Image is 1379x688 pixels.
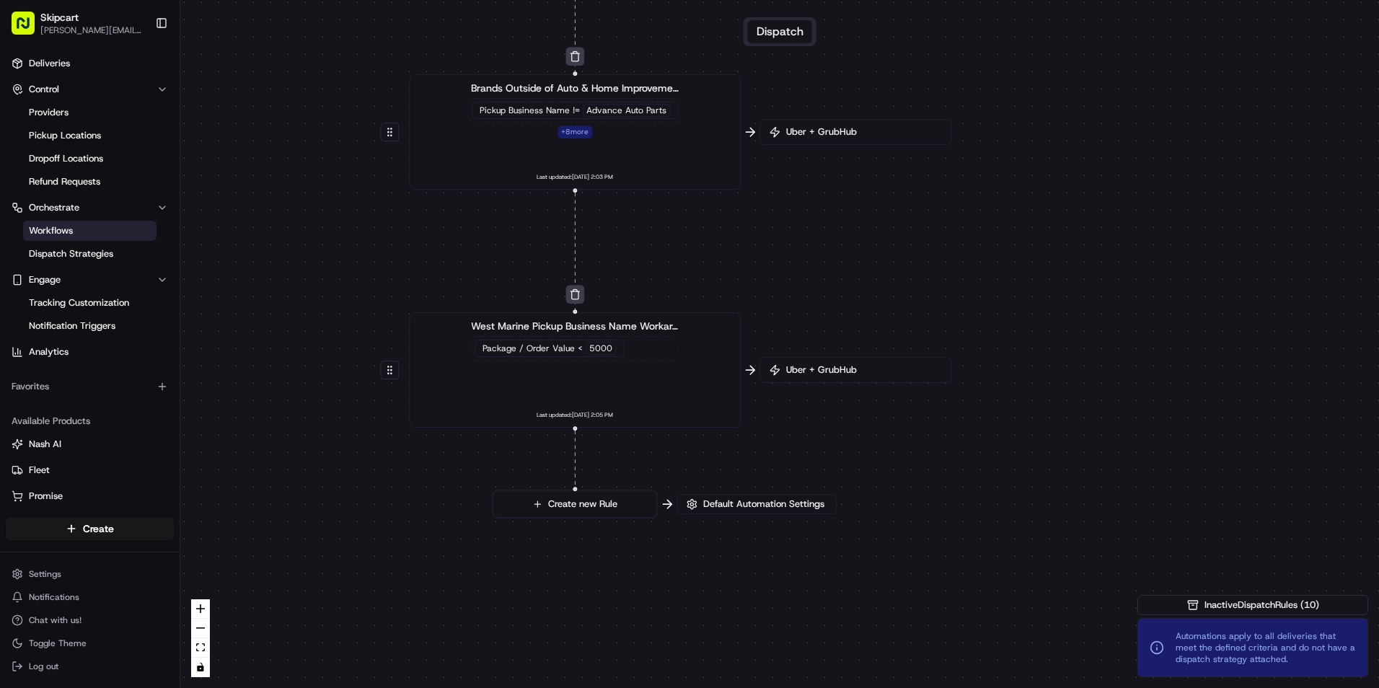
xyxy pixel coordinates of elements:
[12,490,168,503] a: Promise
[40,10,79,25] button: Skipcart
[23,221,157,241] a: Workflows
[29,175,100,188] span: Refund Requests
[6,433,174,456] button: Nash AI
[23,172,157,192] a: Refund Requests
[29,296,129,309] span: Tracking Customization
[23,149,157,169] a: Dropoff Locations
[29,129,101,142] span: Pickup Locations
[537,410,613,421] span: Last updated: [DATE] 2:05 PM
[29,464,50,477] span: Fleet
[23,102,157,123] a: Providers
[191,599,210,619] button: zoom in
[29,490,63,503] span: Promise
[6,375,174,398] div: Favorites
[29,152,103,165] span: Dropoff Locations
[677,494,837,514] button: Default Automation Settings
[29,224,73,237] span: Workflows
[6,78,174,101] button: Control
[29,614,81,626] span: Chat with us!
[29,106,69,119] span: Providers
[1204,599,1319,612] span: Inactive Dispatch Rules ( 10 )
[6,564,174,584] button: Settings
[29,57,70,70] span: Deliveries
[6,6,149,40] button: Skipcart[PERSON_NAME][EMAIL_ADDRESS][PERSON_NAME][DOMAIN_NAME]
[40,25,144,36] button: [PERSON_NAME][EMAIL_ADDRESS][PERSON_NAME][DOMAIN_NAME]
[23,293,157,313] a: Tracking Customization
[12,438,168,451] a: Nash AI
[748,20,812,43] button: Dispatch
[578,343,583,354] span: <
[586,342,616,355] div: 5000
[191,658,210,677] button: toggle interactivity
[6,196,174,219] button: Orchestrate
[23,125,157,146] a: Pickup Locations
[29,273,61,286] span: Engage
[783,125,942,138] span: Uber + GrubHub
[1137,595,1368,615] button: InactiveDispatchRules (10)
[700,498,827,511] span: Default Automation Settings
[191,638,210,658] button: fit view
[23,244,157,264] a: Dispatch Strategies
[12,464,168,477] a: Fleet
[29,201,79,214] span: Orchestrate
[191,619,210,638] button: zoom out
[471,81,679,95] span: Brands Outside of Auto & Home Improvement
[6,410,174,433] div: Available Products
[573,105,580,116] span: !=
[29,345,69,358] span: Analytics
[537,172,613,183] span: Last updated: [DATE] 2:03 PM
[558,125,592,138] div: + 8 more
[6,268,174,291] button: Engage
[29,438,61,451] span: Nash AI
[493,490,657,518] button: Create new Rule
[471,319,679,333] span: West Marine Pickup Business Name Workaround
[29,83,59,96] span: Control
[29,661,58,672] span: Log out
[6,610,174,630] button: Chat with us!
[483,343,575,354] span: Package / Order Value
[6,52,174,75] a: Deliveries
[83,521,114,536] span: Create
[6,633,174,653] button: Toggle Theme
[6,340,174,363] a: Analytics
[29,591,79,603] span: Notifications
[29,568,61,580] span: Settings
[29,247,113,260] span: Dispatch Strategies
[480,105,570,116] span: Pickup Business Name
[6,587,174,607] button: Notifications
[23,316,157,336] a: Notification Triggers
[6,656,174,676] button: Log out
[583,104,670,117] div: Advance Auto Parts
[29,319,115,332] span: Notification Triggers
[6,517,174,540] button: Create
[6,485,174,508] button: Promise
[29,638,87,649] span: Toggle Theme
[6,459,174,482] button: Fleet
[783,363,942,376] span: Uber + GrubHub
[1176,630,1356,665] span: Automations apply to all deliveries that meet the defined criteria and do not have a dispatch str...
